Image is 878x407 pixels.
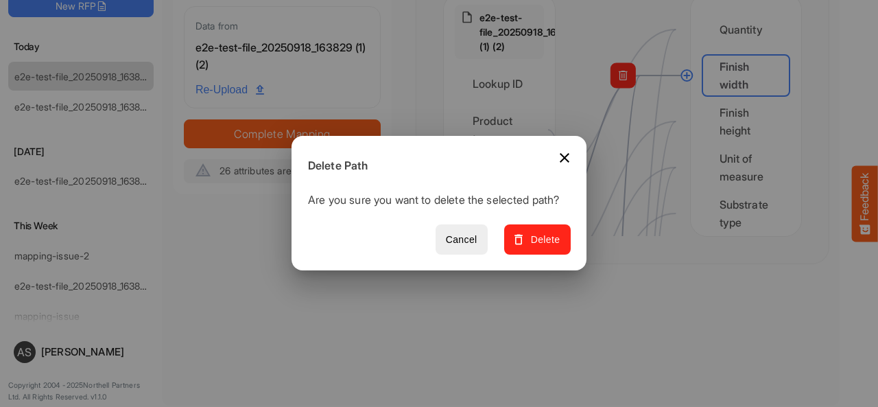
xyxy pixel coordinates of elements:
span: Delete [514,231,560,248]
p: Are you sure you want to delete the selected path? [308,191,560,213]
span: Cancel [446,231,477,248]
button: Cancel [436,224,488,255]
h6: Delete Path [308,157,560,175]
button: Close dialog [548,141,581,174]
button: Delete [504,224,571,255]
